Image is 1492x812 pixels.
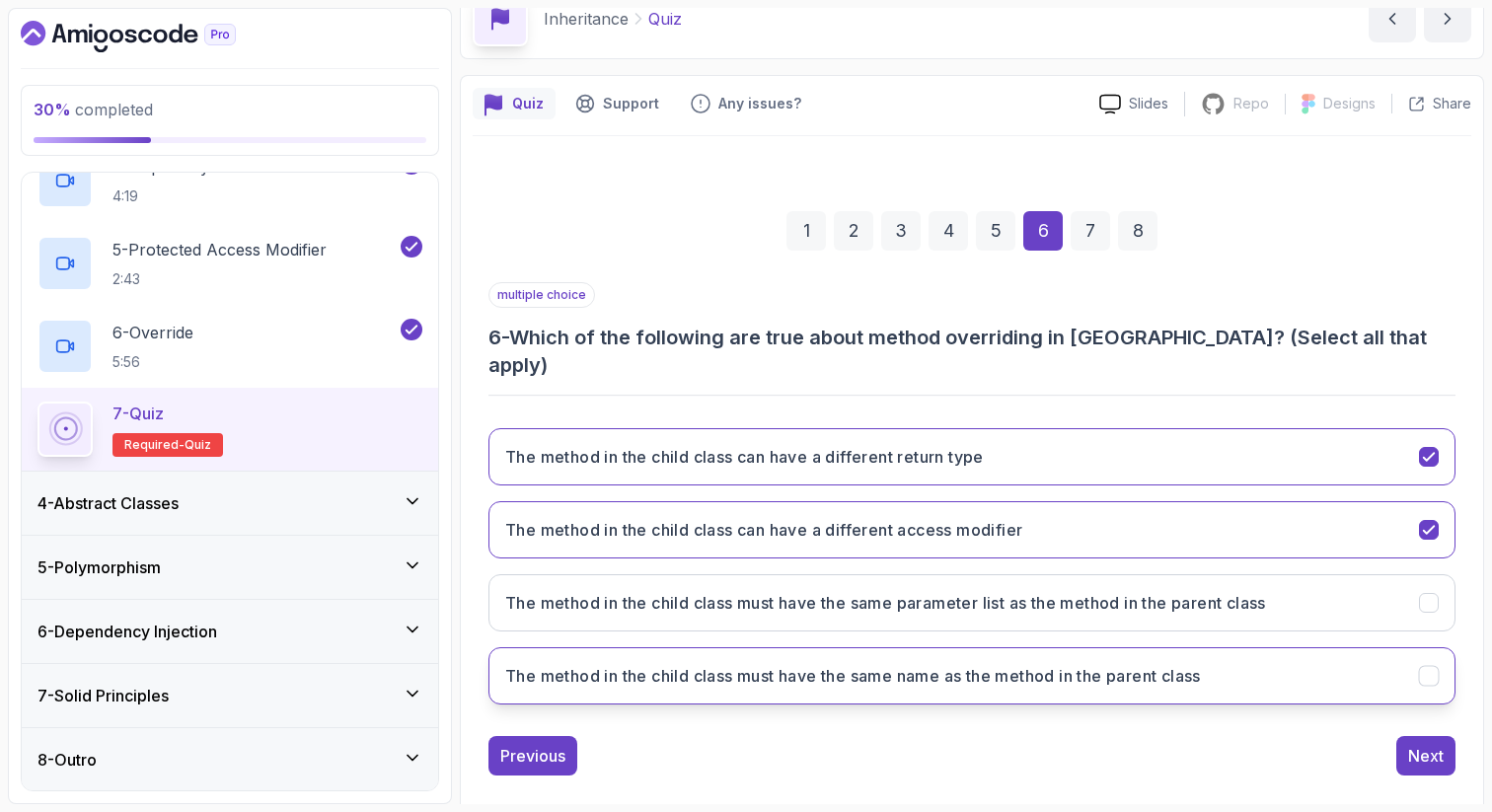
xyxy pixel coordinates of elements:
[112,402,164,425] p: 7 - Quiz
[37,620,217,643] h3: 6 - Dependency Injection
[112,269,327,289] p: 2:43
[505,591,1266,615] h3: The method in the child class must have the same parameter list as the method in the parent class
[22,472,438,535] button: 4-Abstract Classes
[37,319,422,374] button: 6-Override5:56
[488,428,1455,485] button: The method in the child class can have a different return type
[37,153,422,208] button: 4-Super Keyword4:19
[473,88,556,119] button: quiz button
[881,211,921,251] div: 3
[37,555,161,579] h3: 5 - Polymorphism
[976,211,1015,251] div: 5
[500,744,565,768] div: Previous
[679,88,813,119] button: Feedback button
[512,94,544,113] p: Quiz
[37,402,422,457] button: 7-QuizRequired-quiz
[834,211,873,251] div: 2
[488,736,577,775] button: Previous
[1323,94,1376,113] p: Designs
[22,600,438,663] button: 6-Dependency Injection
[112,321,193,344] p: 6 - Override
[1408,744,1444,768] div: Next
[505,518,1022,542] h3: The method in the child class can have a different access modifier
[22,728,438,791] button: 8-Outro
[21,21,281,52] a: Dashboard
[112,352,193,372] p: 5:56
[37,748,97,772] h3: 8 - Outro
[488,324,1455,379] h3: 6 - Which of the following are true about method overriding in [GEOGRAPHIC_DATA]? (Select all tha...
[1391,94,1471,113] button: Share
[112,238,327,261] p: 5 - Protected Access Modifier
[37,491,179,515] h3: 4 - Abstract Classes
[929,211,968,251] div: 4
[718,94,801,113] p: Any issues?
[786,211,826,251] div: 1
[488,647,1455,704] button: The method in the child class must have the same name as the method in the parent class
[505,445,984,469] h3: The method in the child class can have a different return type
[563,88,671,119] button: Support button
[603,94,659,113] p: Support
[488,501,1455,558] button: The method in the child class can have a different access modifier
[1433,94,1471,113] p: Share
[1071,211,1110,251] div: 7
[22,664,438,727] button: 7-Solid Principles
[488,574,1455,631] button: The method in the child class must have the same parameter list as the method in the parent class
[34,100,153,119] span: completed
[112,186,248,206] p: 4:19
[648,7,682,31] p: Quiz
[1083,94,1184,114] a: Slides
[1023,211,1063,251] div: 6
[22,536,438,599] button: 5-Polymorphism
[505,664,1201,688] h3: The method in the child class must have the same name as the method in the parent class
[185,437,211,453] span: quiz
[1129,94,1168,113] p: Slides
[37,236,422,291] button: 5-Protected Access Modifier2:43
[34,100,71,119] span: 30 %
[37,684,169,707] h3: 7 - Solid Principles
[124,437,185,453] span: Required-
[1396,736,1455,775] button: Next
[1118,211,1157,251] div: 8
[1233,94,1269,113] p: Repo
[488,282,595,308] p: multiple choice
[544,7,629,31] p: Inheritance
